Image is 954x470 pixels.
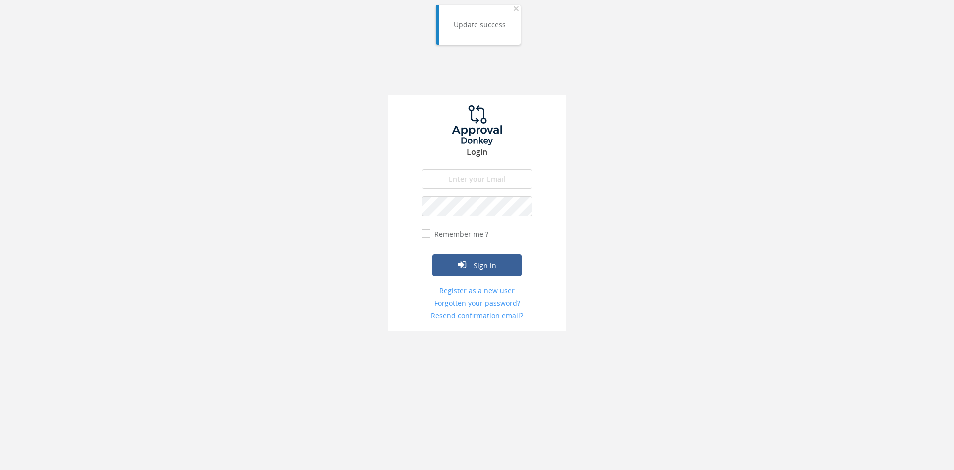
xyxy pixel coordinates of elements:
[422,298,532,308] a: Forgotten your password?
[422,311,532,321] a: Resend confirmation email?
[432,254,522,276] button: Sign in
[422,169,532,189] input: Enter your Email
[513,1,519,15] span: ×
[388,148,566,157] h3: Login
[422,286,532,296] a: Register as a new user
[454,20,506,30] div: Update success
[440,105,514,145] img: logo.png
[432,229,488,239] label: Remember me ?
